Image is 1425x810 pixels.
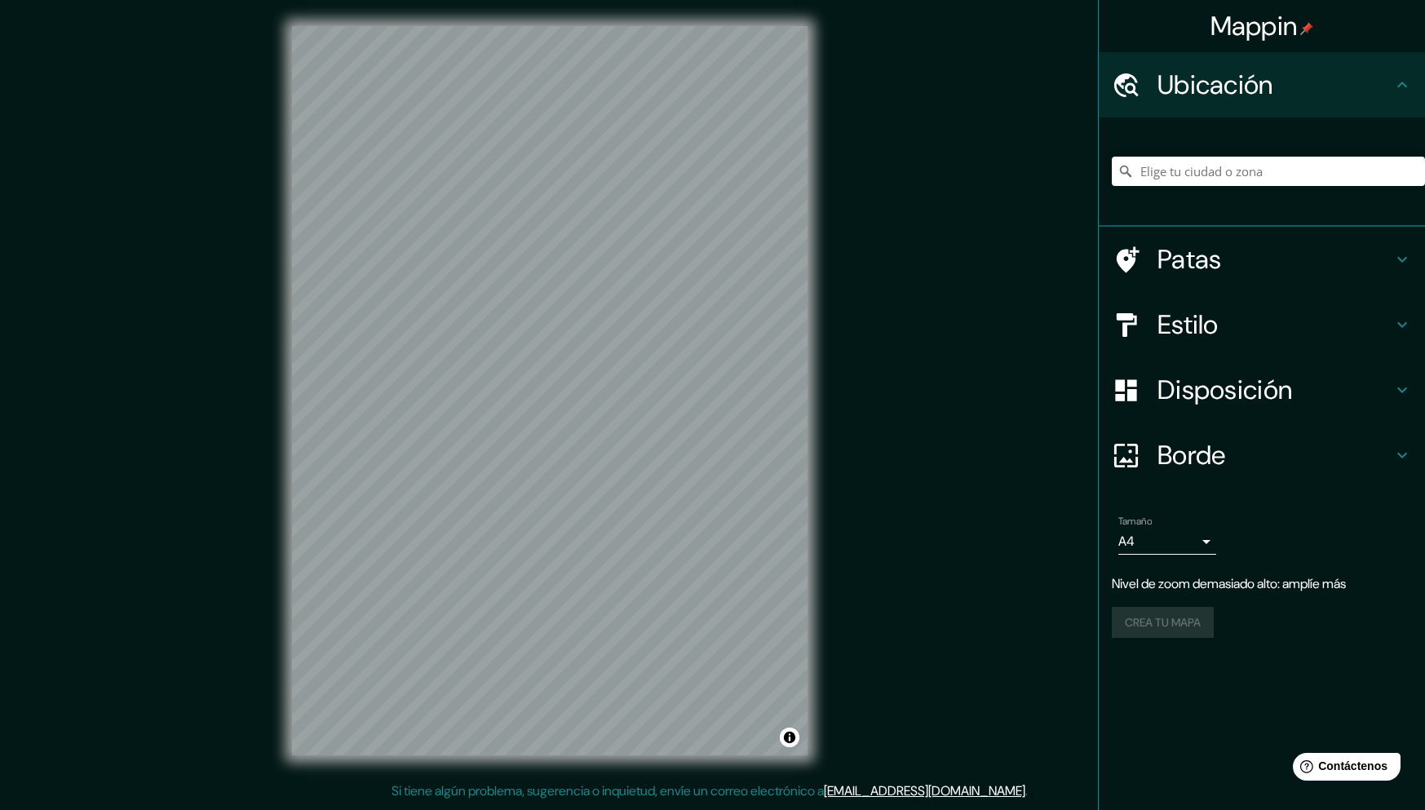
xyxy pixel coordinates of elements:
button: Activar o desactivar atribución [780,728,799,747]
a: [EMAIL_ADDRESS][DOMAIN_NAME] [824,782,1025,799]
font: Patas [1157,242,1222,277]
canvas: Mapa [292,26,808,755]
img: pin-icon.png [1300,22,1313,35]
font: Mappin [1210,9,1298,43]
font: Ubicación [1157,68,1273,102]
font: A4 [1118,533,1135,550]
font: . [1025,782,1028,799]
div: Disposición [1099,357,1425,423]
div: Borde [1099,423,1425,488]
font: Disposición [1157,373,1292,407]
input: Elige tu ciudad o zona [1112,157,1425,186]
font: . [1030,781,1033,799]
div: Patas [1099,227,1425,292]
font: Nivel de zoom demasiado alto: amplíe más [1112,575,1346,592]
iframe: Lanzador de widgets de ayuda [1280,746,1407,792]
font: . [1028,781,1030,799]
div: Ubicación [1099,52,1425,117]
font: Borde [1157,438,1226,472]
font: Si tiene algún problema, sugerencia o inquietud, envíe un correo electrónico a [392,782,824,799]
div: A4 [1118,529,1216,555]
font: Tamaño [1118,515,1152,528]
font: Estilo [1157,308,1219,342]
div: Estilo [1099,292,1425,357]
